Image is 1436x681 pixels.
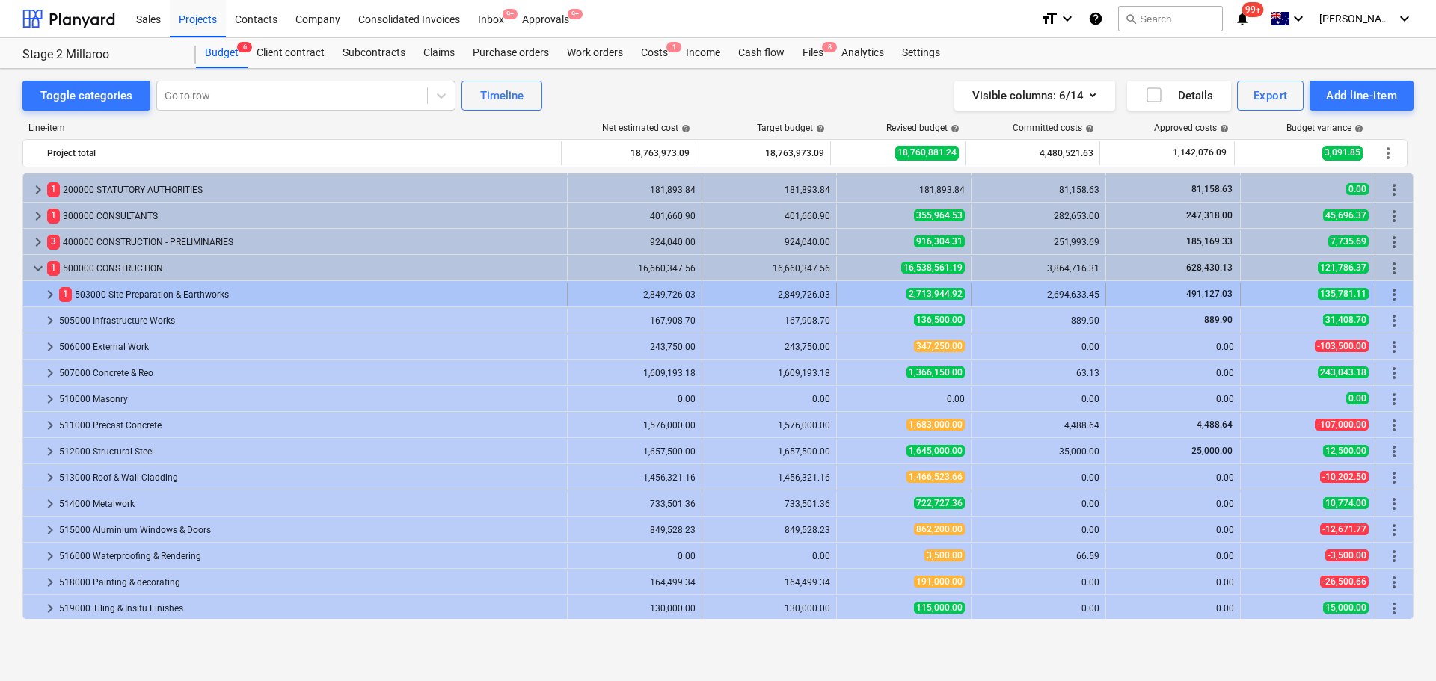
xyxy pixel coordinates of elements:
i: keyboard_arrow_down [1396,10,1414,28]
div: Details [1145,86,1213,105]
span: 722,727.36 [914,497,965,509]
span: More actions [1385,495,1403,513]
span: help [1351,124,1363,133]
a: Income [677,38,729,68]
span: More actions [1385,547,1403,565]
span: keyboard_arrow_right [41,443,59,460]
span: 1 [666,42,681,52]
div: 924,040.00 [708,237,830,247]
div: 0.00 [1112,394,1234,404]
i: notifications [1235,10,1250,28]
div: 282,653.00 [978,211,1099,221]
a: Budget6 [196,38,248,68]
span: 8 [822,42,837,52]
div: Toggle categories [40,86,132,105]
div: 516000 Waterproofing & Rendering [59,544,561,568]
span: 115,000.00 [914,602,965,614]
span: 889.90 [1203,315,1234,325]
button: Toggle categories [22,81,150,111]
span: 12,500.00 [1323,445,1369,457]
span: More actions [1385,416,1403,434]
span: 3 [47,235,60,249]
div: 18,763,973.09 [702,141,824,165]
div: Committed costs [1013,123,1094,133]
span: keyboard_arrow_right [41,600,59,617]
span: keyboard_arrow_right [41,521,59,539]
span: More actions [1379,144,1397,162]
div: 1,657,500.00 [574,446,696,457]
span: 136,500.00 [914,314,965,326]
div: Target budget [757,123,825,133]
div: 510000 Masonry [59,387,561,411]
div: 164,499.34 [708,577,830,588]
div: 0.00 [1112,577,1234,588]
span: 15,000.00 [1323,602,1369,614]
div: 0.00 [574,394,696,404]
div: 0.00 [574,551,696,561]
div: Visible columns : 6/14 [972,86,1097,105]
span: More actions [1385,338,1403,356]
span: 1 [47,261,60,275]
button: Add line-item [1310,81,1414,111]
span: 6 [237,42,252,52]
span: 18,760,881.24 [895,146,959,160]
div: 243,750.00 [708,342,830,352]
span: More actions [1385,259,1403,277]
span: 0.00 [1346,392,1369,404]
span: 862,200.00 [914,523,965,535]
span: More actions [1385,364,1403,382]
span: 9+ [503,9,518,19]
div: 512000 Structural Steel [59,440,561,463]
span: -12,671.77 [1320,523,1369,535]
div: 0.00 [978,577,1099,588]
span: 355,964.53 [914,209,965,221]
span: 1,466,523.66 [906,471,965,483]
span: 1,683,000.00 [906,419,965,431]
div: 3,864,716.31 [978,263,1099,274]
span: 3,091.85 [1322,146,1363,160]
span: 1,366,150.00 [906,366,965,378]
div: 0.00 [978,499,1099,509]
div: 0.00 [708,551,830,561]
span: 31,408.70 [1323,314,1369,326]
div: 63.13 [978,368,1099,378]
div: Revised budget [886,123,960,133]
span: keyboard_arrow_right [41,416,59,434]
div: Client contract [248,38,334,68]
div: Costs [632,38,677,68]
span: 3,500.00 [924,549,965,561]
span: 25,000.00 [1190,446,1234,456]
div: 514000 Metalwork [59,492,561,516]
span: 916,304.31 [914,235,965,247]
div: 200000 STATUTORY AUTHORITIES [47,178,561,202]
a: Subcontracts [334,38,414,68]
div: 924,040.00 [574,237,696,247]
div: 733,501.36 [574,499,696,509]
span: 0.00 [1346,183,1369,195]
span: 191,000.00 [914,576,965,588]
a: Claims [414,38,464,68]
div: 1,456,321.16 [574,472,696,483]
button: Timeline [461,81,542,111]
div: 164,499.34 [574,577,696,588]
span: keyboard_arrow_right [41,338,59,356]
div: 66.59 [978,551,1099,561]
span: keyboard_arrow_right [41,469,59,487]
span: More actions [1385,600,1403,617]
span: 491,127.03 [1185,289,1234,299]
span: keyboard_arrow_right [41,312,59,330]
div: 518000 Painting & decorating [59,570,561,594]
button: Export [1237,81,1304,111]
span: 9+ [568,9,583,19]
span: -10,202.50 [1320,471,1369,483]
div: 506000 External Work [59,335,561,359]
span: keyboard_arrow_right [41,495,59,513]
div: 1,456,321.16 [708,472,830,483]
div: Line-item [22,123,562,133]
a: Cash flow [729,38,794,68]
div: 503000 Site Preparation & Earthworks [59,283,561,306]
div: 167,908.70 [574,315,696,326]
